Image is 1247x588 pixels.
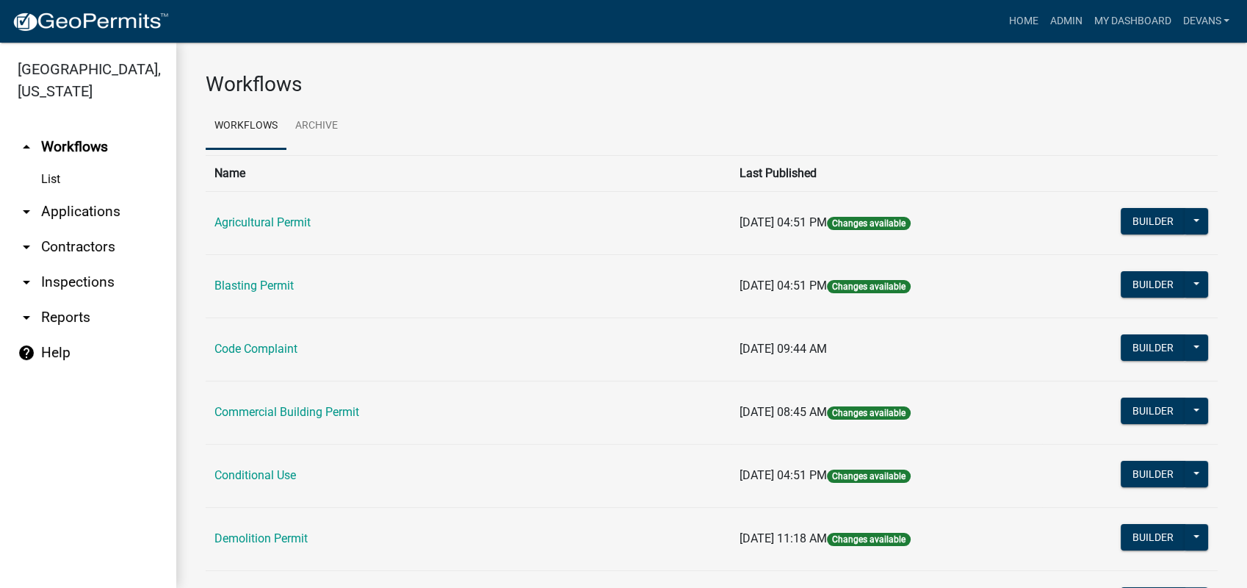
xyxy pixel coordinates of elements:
button: Builder [1121,271,1185,298]
a: Demolition Permit [214,531,308,545]
span: Changes available [827,470,911,483]
span: Changes available [827,280,911,293]
a: devans [1176,7,1235,35]
span: [DATE] 04:51 PM [740,468,827,482]
button: Builder [1121,334,1185,361]
i: arrow_drop_down [18,238,35,256]
span: Changes available [827,533,911,546]
a: Code Complaint [214,342,297,356]
button: Builder [1121,208,1185,234]
a: Agricultural Permit [214,215,311,229]
button: Builder [1121,461,1185,487]
i: help [18,344,35,362]
th: Last Published [731,155,1042,191]
span: Changes available [827,217,911,230]
span: [DATE] 08:45 AM [740,405,827,419]
a: Workflows [206,103,286,150]
a: Blasting Permit [214,279,294,293]
i: arrow_drop_down [18,273,35,291]
span: [DATE] 09:44 AM [740,342,827,356]
a: Archive [286,103,347,150]
span: [DATE] 04:51 PM [740,279,827,293]
span: [DATE] 04:51 PM [740,215,827,229]
span: [DATE] 11:18 AM [740,531,827,545]
a: Admin [1044,7,1088,35]
a: Conditional Use [214,468,296,482]
h3: Workflows [206,72,1218,97]
i: arrow_drop_down [18,309,35,326]
i: arrow_drop_up [18,138,35,156]
i: arrow_drop_down [18,203,35,220]
a: Home [1002,7,1044,35]
button: Builder [1121,524,1185,551]
a: My Dashboard [1088,7,1176,35]
button: Builder [1121,398,1185,424]
a: Commercial Building Permit [214,405,359,419]
th: Name [206,155,731,191]
span: Changes available [827,406,911,420]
